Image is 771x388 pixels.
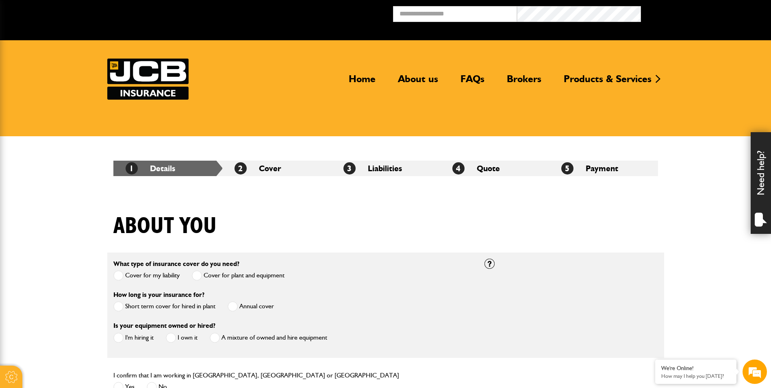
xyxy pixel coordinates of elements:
a: JCB Insurance Services [107,59,189,100]
div: We're Online! [661,365,730,372]
label: What type of insurance cover do you need? [113,261,239,267]
label: A mixture of owned and hire equipment [210,333,327,343]
li: Payment [549,161,658,176]
li: Quote [440,161,549,176]
label: I'm hiring it [113,333,154,343]
h1: About you [113,213,217,240]
a: FAQs [454,73,491,92]
label: I own it [166,333,198,343]
span: 2 [235,162,247,174]
div: Need help? [751,132,771,234]
span: 4 [452,162,465,174]
label: Cover for plant and equipment [192,270,285,281]
li: Cover [222,161,331,176]
span: 3 [343,162,356,174]
a: Products & Services [558,73,658,92]
p: How may I help you today? [661,373,730,379]
a: Home [343,73,382,92]
label: Is your equipment owned or hired? [113,323,215,329]
span: 1 [126,162,138,174]
label: How long is your insurance for? [113,292,204,298]
label: Short term cover for hired in plant [113,301,215,312]
label: Annual cover [228,301,274,312]
label: Cover for my liability [113,270,180,281]
button: Broker Login [641,6,765,19]
label: I confirm that I am working in [GEOGRAPHIC_DATA], [GEOGRAPHIC_DATA] or [GEOGRAPHIC_DATA] [113,372,399,379]
a: About us [392,73,444,92]
img: JCB Insurance Services logo [107,59,189,100]
li: Liabilities [331,161,440,176]
a: Brokers [501,73,547,92]
span: 5 [561,162,573,174]
li: Details [113,161,222,176]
